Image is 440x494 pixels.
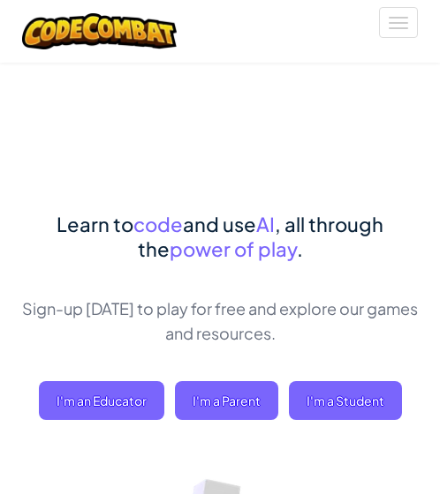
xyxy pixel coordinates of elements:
[57,212,133,236] span: Learn to
[133,212,183,236] span: code
[256,212,275,236] span: AI
[183,212,256,236] span: and use
[289,381,402,420] button: I'm a Student
[22,13,177,49] img: CodeCombat logo
[39,381,164,420] a: I'm an Educator
[170,236,297,261] span: power of play
[138,212,384,261] span: , all through the
[175,381,278,420] a: I'm a Parent
[297,236,303,261] span: .
[13,296,427,346] p: Sign-up [DATE] to play for free and explore our games and resources.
